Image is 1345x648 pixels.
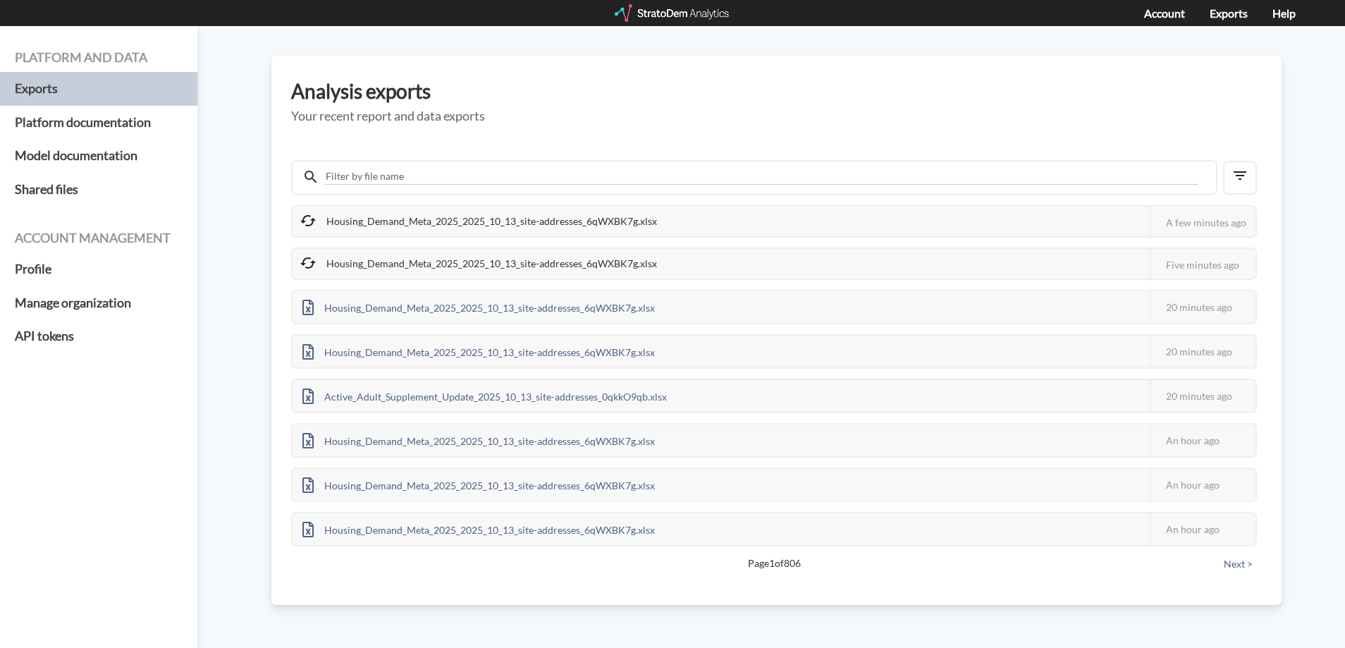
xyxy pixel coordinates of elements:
[293,336,665,367] div: Housing_Demand_Meta_2025_2025_10_13_site-addresses_6qWXBK7g.xlsx
[15,252,183,286] a: Profile
[1150,513,1255,545] div: An hour ago
[1210,6,1248,20] a: Exports
[1150,207,1255,238] div: A few minutes ago
[15,319,183,353] a: API tokens
[15,231,183,245] h4: Account management
[293,207,667,236] div: Housing_Demand_Meta_2025_2025_10_13_site-addresses_6qWXBK7g.xlsx
[324,169,1198,185] input: Filter by file name
[293,291,665,323] div: Housing_Demand_Meta_2025_2025_10_13_site-addresses_6qWXBK7g.xlsx
[1150,291,1255,323] div: 20 minutes ago
[1272,6,1296,20] a: Help
[293,433,665,445] a: Housing_Demand_Meta_2025_2025_10_13_site-addresses_6qWXBK7g.xlsx
[15,106,183,140] a: Platform documentation
[1150,469,1255,501] div: An hour ago
[293,477,665,489] a: Housing_Demand_Meta_2025_2025_10_13_site-addresses_6qWXBK7g.xlsx
[293,389,677,401] a: Active_Adult_Supplement_Update_2025_10_13_site-addresses_0qkkO9qb.xlsx
[293,424,665,456] div: Housing_Demand_Meta_2025_2025_10_13_site-addresses_6qWXBK7g.xlsx
[293,300,665,312] a: Housing_Demand_Meta_2025_2025_10_13_site-addresses_6qWXBK7g.xlsx
[291,109,1262,123] h5: Your recent report and data exports
[293,522,665,534] a: Housing_Demand_Meta_2025_2025_10_13_site-addresses_6qWXBK7g.xlsx
[1220,556,1257,572] button: Next >
[15,51,183,65] h4: Platform and data
[15,173,183,207] a: Shared files
[340,556,1208,570] span: Page 1 of 806
[293,513,665,545] div: Housing_Demand_Meta_2025_2025_10_13_site-addresses_6qWXBK7g.xlsx
[1150,249,1255,281] div: Five minutes ago
[1150,424,1255,456] div: An hour ago
[1150,336,1255,367] div: 20 minutes ago
[293,380,677,412] div: Active_Adult_Supplement_Update_2025_10_13_site-addresses_0qkkO9qb.xlsx
[293,469,665,501] div: Housing_Demand_Meta_2025_2025_10_13_site-addresses_6qWXBK7g.xlsx
[1144,6,1185,20] a: Account
[15,139,183,173] a: Model documentation
[293,249,667,279] div: Housing_Demand_Meta_2025_2025_10_13_site-addresses_6qWXBK7g.xlsx
[15,286,183,320] a: Manage organization
[1150,380,1255,412] div: 20 minutes ago
[293,344,665,356] a: Housing_Demand_Meta_2025_2025_10_13_site-addresses_6qWXBK7g.xlsx
[291,80,1262,102] h3: Analysis exports
[15,72,183,106] a: Exports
